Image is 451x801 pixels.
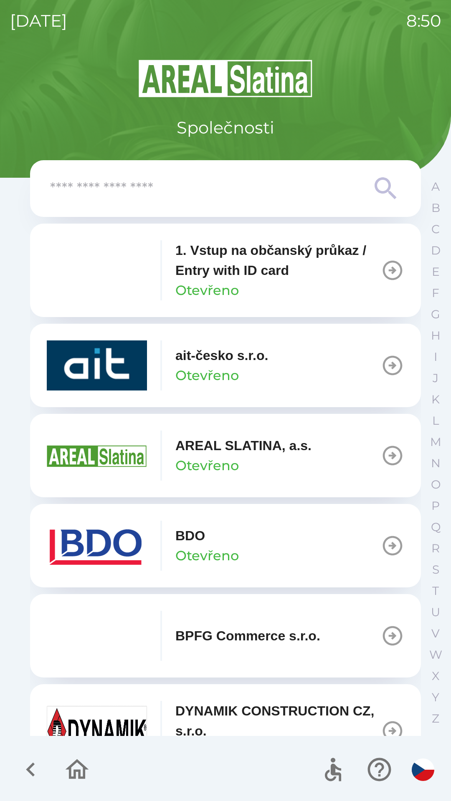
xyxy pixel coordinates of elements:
[30,684,421,778] button: DYNAMIK CONSTRUCTION CZ, s.r.o.Otevřeno
[47,706,147,756] img: 9aa1c191-0426-4a03-845b-4981a011e109.jpeg
[425,495,446,516] button: P
[434,350,437,364] p: I
[431,179,440,194] p: A
[175,280,239,300] p: Otevřeno
[431,520,441,534] p: Q
[175,436,312,456] p: AREAL SLATINA, a.s.
[30,594,421,678] button: BPFG Commerce s.r.o.
[432,584,439,598] p: T
[425,644,446,665] button: W
[425,474,446,495] button: O
[406,8,441,33] p: 8:50
[431,605,440,620] p: U
[431,243,441,258] p: D
[425,431,446,453] button: M
[425,261,446,282] button: E
[433,371,438,385] p: J
[432,669,439,683] p: X
[425,389,446,410] button: K
[175,240,381,280] p: 1. Vstup na občanský průkaz / Entry with ID card
[175,546,239,566] p: Otevřeno
[30,324,421,407] button: ait-česko s.r.o.Otevřeno
[425,708,446,729] button: Z
[425,602,446,623] button: U
[431,477,441,492] p: O
[425,176,446,197] button: A
[431,328,441,343] p: H
[47,340,147,390] img: 40b5cfbb-27b1-4737-80dc-99d800fbabba.png
[431,222,440,237] p: C
[175,626,320,646] p: BPFG Commerce s.r.o.
[425,687,446,708] button: Y
[431,626,440,641] p: V
[425,282,446,304] button: F
[30,414,421,497] button: AREAL SLATINA, a.s.Otevřeno
[425,304,446,325] button: G
[425,623,446,644] button: V
[425,410,446,431] button: L
[431,392,440,407] p: K
[425,368,446,389] button: J
[412,758,434,781] img: cs flag
[175,345,268,365] p: ait-česko s.r.o.
[47,611,147,661] img: f3b1b367-54a7-43c8-9d7e-84e812667233.png
[30,504,421,587] button: BDOOtevřeno
[47,245,147,295] img: 93ea42ec-2d1b-4d6e-8f8a-bdbb4610bcc3.png
[431,201,440,215] p: B
[175,365,239,385] p: Otevřeno
[425,516,446,538] button: Q
[425,240,446,261] button: D
[431,499,440,513] p: P
[425,665,446,687] button: X
[425,219,446,240] button: C
[177,115,274,140] p: Společnosti
[432,690,439,705] p: Y
[425,325,446,346] button: H
[432,286,439,300] p: F
[429,647,442,662] p: W
[425,197,446,219] button: B
[431,456,441,471] p: N
[425,346,446,368] button: I
[432,711,439,726] p: Z
[175,701,381,741] p: DYNAMIK CONSTRUCTION CZ, s.r.o.
[47,521,147,571] img: ae7449ef-04f1-48ed-85b5-e61960c78b50.png
[425,559,446,580] button: S
[10,8,67,33] p: [DATE]
[425,453,446,474] button: N
[431,541,440,556] p: R
[430,435,441,449] p: M
[432,413,439,428] p: L
[30,58,421,98] img: Logo
[30,224,421,317] button: 1. Vstup na občanský průkaz / Entry with ID cardOtevřeno
[432,562,439,577] p: S
[47,431,147,481] img: aad3f322-fb90-43a2-be23-5ead3ef36ce5.png
[432,264,440,279] p: E
[425,580,446,602] button: T
[175,526,205,546] p: BDO
[425,538,446,559] button: R
[175,456,239,476] p: Otevřeno
[431,307,440,322] p: G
